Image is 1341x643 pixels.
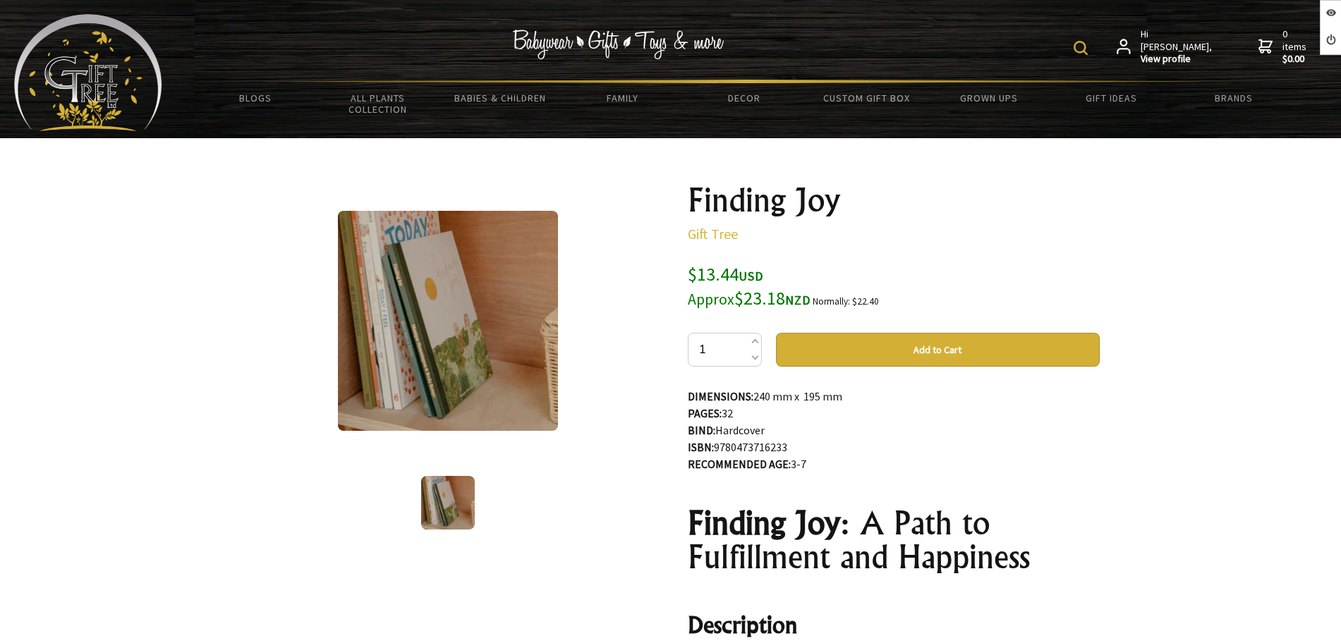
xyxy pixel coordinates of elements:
img: Babywear - Gifts - Toys & more [512,30,724,59]
a: Hi [PERSON_NAME],View profile [1117,28,1213,66]
span: Hi [PERSON_NAME], [1141,28,1213,66]
a: Decor [684,83,806,113]
strong: DIMENSIONS: [688,389,753,403]
a: Custom Gift Box [806,83,928,113]
strong: RECOMMENDED AGE: [688,457,791,471]
strong: View profile [1141,53,1213,66]
strong: Finding Joy [688,503,840,542]
a: Brands [1172,83,1294,113]
strong: ISBN: [688,440,714,454]
small: Approx [688,290,734,309]
img: product search [1074,41,1088,55]
button: Add to Cart [776,333,1100,367]
img: Finding Joy [421,476,475,529]
a: 0 items$0.00 [1258,28,1309,66]
a: All Plants Collection [317,83,439,124]
img: Finding Joy [338,211,558,431]
a: Gift Ideas [1050,83,1172,113]
a: Babies & Children [439,83,561,113]
span: $13.44 $23.18 [688,262,811,310]
strong: Description [688,611,797,639]
a: Grown Ups [928,83,1050,113]
span: USD [739,268,763,284]
a: Gift Tree [688,225,738,243]
strong: BIND: [688,423,715,437]
strong: $0.00 [1282,53,1309,66]
span: 0 items [1282,27,1309,66]
h1: Finding Joy [688,183,1100,217]
span: NZD [785,292,811,308]
strong: PAGES: [688,406,722,420]
small: Normally: $22.40 [813,295,879,307]
h1: : A Path to Fulfillment and Happiness [688,506,1100,574]
a: BLOGS [195,83,317,113]
a: Family [561,83,683,113]
img: Babyware - Gifts - Toys and more... [14,14,162,131]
